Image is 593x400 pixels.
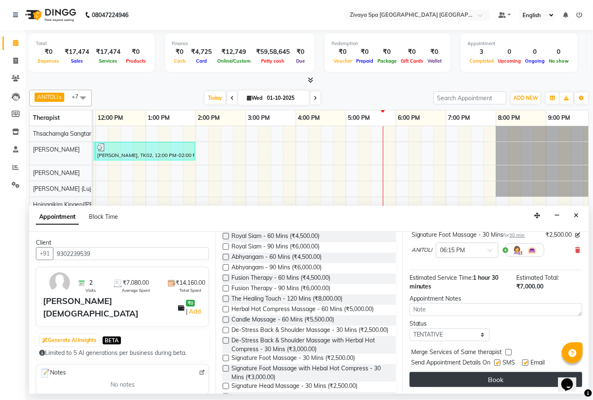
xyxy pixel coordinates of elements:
span: BETA [103,337,121,344]
b: 08047224946 [92,3,128,27]
a: 9:00 PM [546,112,573,124]
a: Add [188,306,202,316]
span: [PERSON_NAME] [33,146,80,153]
span: ANITOLI [412,246,432,254]
span: Estimated Service Time: [410,274,473,281]
span: Completed [467,58,496,64]
span: 2 [89,278,93,287]
div: Appointment Notes [410,294,582,303]
div: ₹12,749 [215,47,253,57]
span: +7 [72,93,85,100]
span: SMS [503,358,515,369]
span: ADD NEW [513,95,538,101]
div: ₹0 [124,47,148,57]
a: 12:00 PM [96,112,126,124]
span: Wallet [425,58,444,64]
div: Status [410,319,490,328]
a: 2:00 PM [196,112,222,124]
a: 6:00 PM [396,112,422,124]
span: Send Appointment Details On [411,358,491,369]
span: | [186,306,202,316]
span: ₹7,080.00 [123,278,149,287]
div: Signature Foot Massage - 30 Mins [412,230,525,239]
span: Thsachamgla Sangtam (Achum) [33,130,118,137]
span: Online/Custom [215,58,253,64]
span: Visits [85,287,96,294]
span: Herbal Hot Compress Massage - 60 Mins (₹5,000.00) [231,305,374,315]
span: Royal Siam - 90 Mins (₹6,000.00) [231,242,319,253]
span: Appointment [36,210,79,225]
div: Finance [172,40,308,47]
span: Email [531,358,545,369]
div: [PERSON_NAME][DEMOGRAPHIC_DATA] [43,295,178,320]
div: Appointment [467,40,571,47]
span: No notes [111,380,135,389]
div: Client [36,238,209,247]
span: Services [97,58,120,64]
a: 4:00 PM [296,112,322,124]
span: Due [294,58,307,64]
span: Abhyangam - 60 Mins (₹4,500.00) [231,253,322,263]
span: Fusion Therapy - 90 Mins (₹6,000.00) [231,284,330,294]
span: Block Time [89,213,118,220]
i: Edit price [575,233,580,238]
div: Limited to 5 AI generations per business during beta. [39,349,206,357]
div: Total [36,40,148,47]
span: De-Stress Back & Shoulder Massage - 30 Mins (₹2,500.00) [231,326,388,336]
div: 0 [496,47,523,57]
a: 8:00 PM [496,112,523,124]
span: De-Stress Back & Shoulder Massage with Herbal Hot Compress - 30 Mins (₹3,000.00) [231,336,389,354]
span: The Healing Touch - 120 Mins (₹8,000.00) [231,294,342,305]
div: 3 [467,47,496,57]
span: Total Spent [179,287,201,294]
img: avatar [48,271,72,295]
div: ₹0 [293,47,308,57]
div: ₹0 [332,47,354,57]
span: ₹7,000.00 [516,283,543,290]
input: Search Appointment [433,91,506,104]
a: 7:00 PM [446,112,472,124]
a: 5:00 PM [346,112,372,124]
span: Sales [69,58,85,64]
span: Estimated Total: [516,274,559,281]
button: +91 [36,247,53,260]
span: Prepaid [354,58,375,64]
img: Interior.png [527,245,537,255]
div: 0 [547,47,571,57]
div: Redemption [332,40,444,47]
iframe: chat widget [558,367,585,392]
div: ₹4,725 [188,47,215,57]
div: ₹0 [375,47,399,57]
span: Products [124,58,148,64]
span: Average Spent [122,287,150,294]
div: ₹0 [399,47,425,57]
span: Package [375,58,399,64]
span: Fusion Therapy - 60 Mins (₹4,500.00) [231,273,330,284]
div: ₹0 [36,47,61,57]
span: 30 min [510,232,525,238]
div: ₹0 [425,47,444,57]
small: for [504,232,525,238]
span: Signature Foot Massage - 30 Mins (₹2,500.00) [231,354,355,364]
div: ₹17,474 [93,47,124,57]
span: ANITOLI [37,94,58,100]
img: Hairdresser.png [512,245,522,255]
span: Gift Cards [399,58,425,64]
span: ₹0 [186,300,195,306]
span: Merge Services of Same therapist [411,348,502,358]
div: [PERSON_NAME], TK02, 12:00 PM-02:00 PM, The Healing Touch - 120 Mins [96,143,194,159]
div: ₹59,58,645 [253,47,293,57]
span: Signature Head Massage - 30 Mins (₹2,500.00) [231,382,357,392]
a: 1:00 PM [146,112,172,124]
span: Voucher [332,58,354,64]
input: 2025-10-01 [264,92,306,104]
span: Hoingaikim Kipgen([PERSON_NAME]) [33,201,133,208]
span: Candle Massage - 60 Mins (₹5,500.00) [231,315,334,326]
div: ₹0 [354,47,375,57]
span: Royal Siam - 60 Mins (₹4,500.00) [231,232,319,242]
span: Today [205,91,226,104]
button: Close [570,209,582,222]
span: Expenses [36,58,61,64]
input: Search by Name/Mobile/Email/Code [53,247,209,260]
span: Ongoing [523,58,547,64]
